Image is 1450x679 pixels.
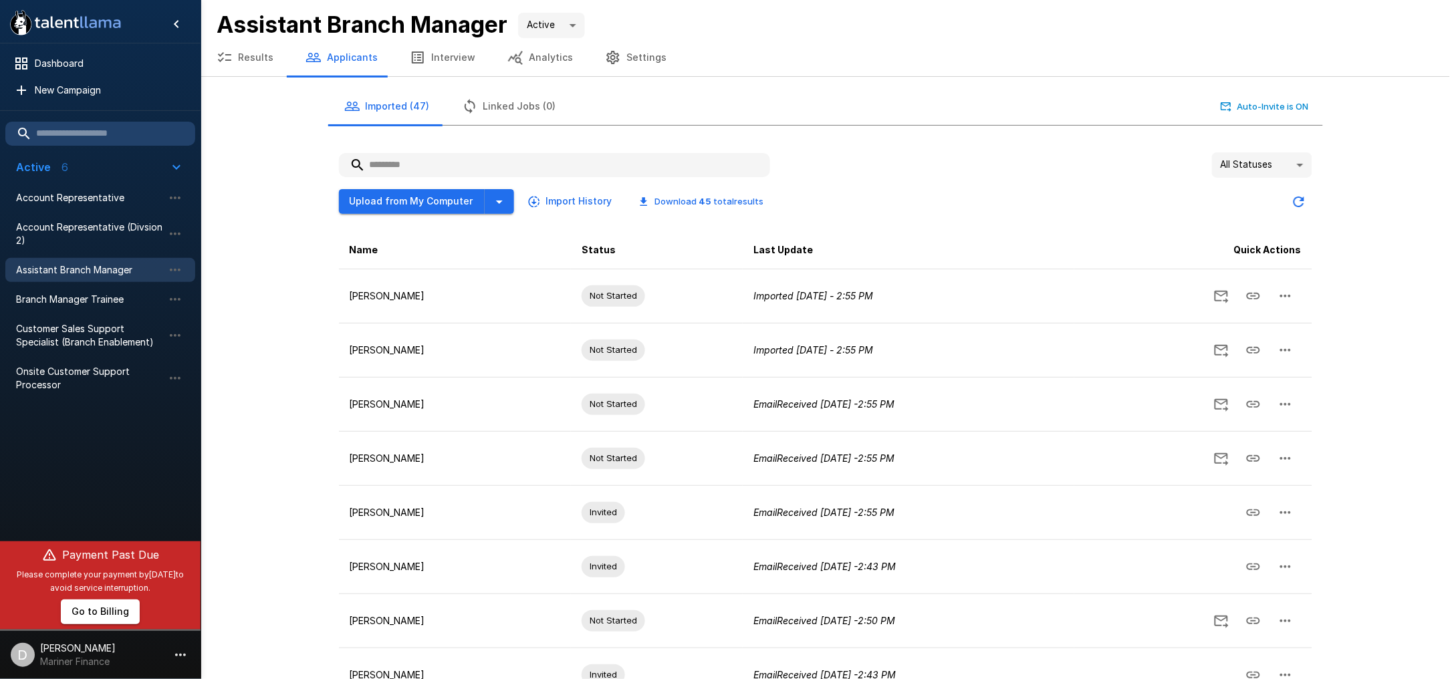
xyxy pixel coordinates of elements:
[1237,559,1270,571] span: Copy Interview Link
[289,39,394,76] button: Applicants
[1237,614,1270,625] span: Copy Interview Link
[446,88,572,125] button: Linked Jobs (0)
[1205,614,1237,625] span: Send Invitation
[582,614,645,627] span: Not Started
[350,398,561,411] p: [PERSON_NAME]
[350,452,561,465] p: [PERSON_NAME]
[350,560,561,573] p: [PERSON_NAME]
[1286,188,1312,215] button: Updated Today - 2:55 PM
[628,191,775,212] button: Download 45 totalresults
[753,561,896,572] i: Email Received [DATE] - 2:43 PM
[1237,451,1270,462] span: Copy Interview Link
[699,196,712,207] b: 45
[1237,289,1270,300] span: Copy Interview Link
[1205,289,1237,300] span: Send Invitation
[350,289,561,303] p: [PERSON_NAME]
[1237,668,1270,679] span: Copy Interview Link
[582,344,645,356] span: Not Started
[1237,397,1270,408] span: Copy Interview Link
[525,189,618,214] button: Import History
[571,231,743,269] th: Status
[1205,397,1237,408] span: Send Invitation
[201,39,289,76] button: Results
[491,39,589,76] button: Analytics
[582,289,645,302] span: Not Started
[582,398,645,410] span: Not Started
[753,398,894,410] i: Email Received [DATE] - 2:55 PM
[743,231,1074,269] th: Last Update
[753,507,894,518] i: Email Received [DATE] - 2:55 PM
[339,231,572,269] th: Name
[582,506,625,519] span: Invited
[350,614,561,628] p: [PERSON_NAME]
[1205,451,1237,462] span: Send Invitation
[589,39,683,76] button: Settings
[1205,343,1237,354] span: Send Invitation
[753,290,873,301] i: Imported [DATE] - 2:55 PM
[753,452,894,464] i: Email Received [DATE] - 2:55 PM
[582,560,625,573] span: Invited
[1074,231,1312,269] th: Quick Actions
[1237,343,1270,354] span: Copy Interview Link
[1218,96,1312,117] button: Auto-Invite is ON
[350,344,561,357] p: [PERSON_NAME]
[350,506,561,519] p: [PERSON_NAME]
[1237,505,1270,517] span: Copy Interview Link
[753,615,895,626] i: Email Received [DATE] - 2:50 PM
[582,452,645,464] span: Not Started
[518,13,585,38] div: Active
[394,39,491,76] button: Interview
[217,11,507,38] b: Assistant Branch Manager
[753,344,873,356] i: Imported [DATE] - 2:55 PM
[328,88,446,125] button: Imported (47)
[339,189,485,214] button: Upload from My Computer
[1212,152,1312,178] div: All Statuses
